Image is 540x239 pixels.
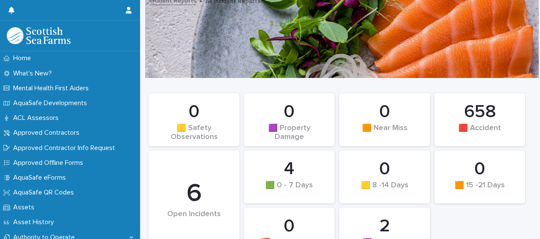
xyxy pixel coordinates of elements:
[354,124,416,142] div: 🟧 Near Miss
[449,181,511,199] div: 🟧 15 -21 Days
[163,101,225,122] div: 0
[10,144,122,152] p: Approved Contractor Info Request
[449,101,511,122] div: 658
[10,129,86,137] p: Approved Contractors
[10,218,61,226] p: Asset History
[163,210,225,236] div: Open Incidents
[354,216,416,237] div: 2
[10,203,41,211] p: Assets
[7,27,70,44] img: bPIBxiqnSb2ggTQWdOVV
[449,158,511,180] div: 0
[258,181,320,199] div: 🟩 0 - 7 Days
[258,158,320,180] div: 4
[449,124,511,142] div: 🟥 Accident
[10,159,90,167] p: Approved Offline Forms
[10,174,73,182] p: AquaSafe eForms
[10,189,81,197] p: AquaSafe QR Codes
[10,69,59,78] p: What's New?
[354,181,416,199] div: 🟨 8 -14 Days
[354,101,416,122] div: 0
[10,99,94,107] p: AquaSafe Developments
[10,84,96,92] p: Mental Health First Aiders
[258,124,320,142] div: 🟪 Property Damage
[258,216,320,237] div: 0
[258,101,320,122] div: 0
[10,114,65,122] p: ACL Assessors
[163,178,225,209] div: 6
[10,54,38,62] p: Home
[354,158,416,180] div: 0
[163,124,225,142] div: 🟨 Safety Observations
